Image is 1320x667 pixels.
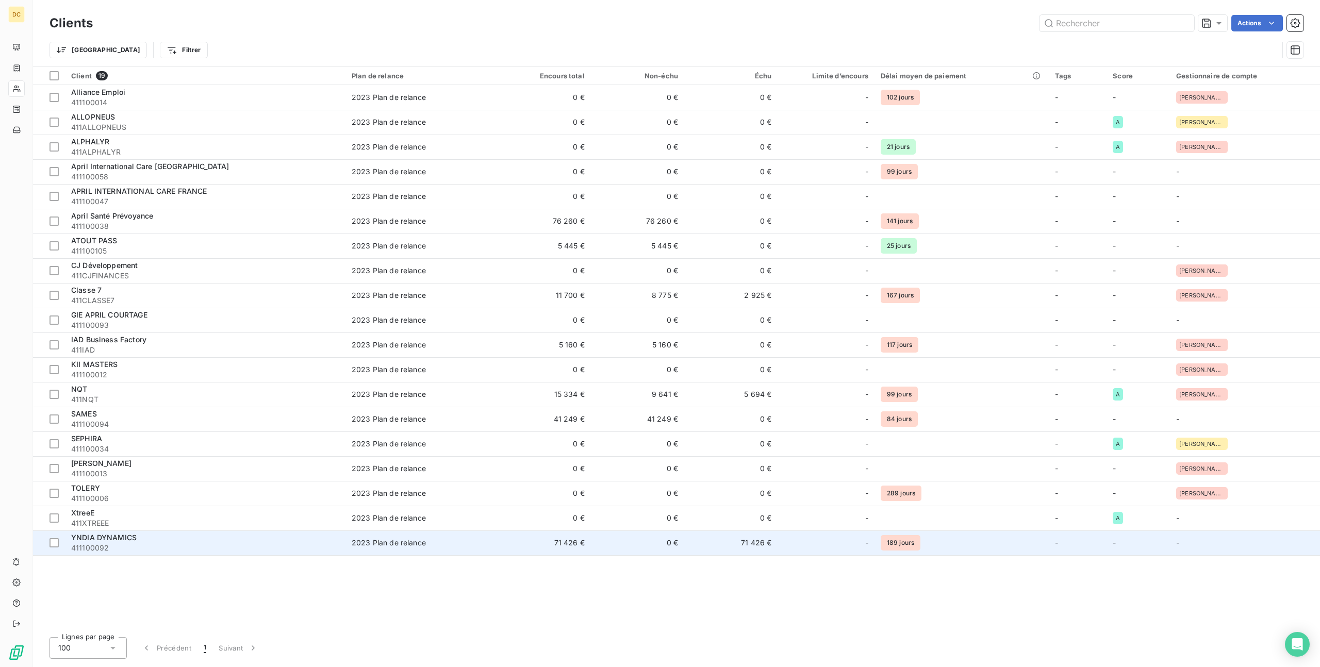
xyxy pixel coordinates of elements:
[1113,340,1116,349] span: -
[1176,192,1179,201] span: -
[71,419,339,429] span: 411100094
[1113,216,1116,225] span: -
[71,320,339,330] span: 411100093
[1176,241,1179,250] span: -
[865,439,868,449] span: -
[1176,414,1179,423] span: -
[684,357,778,382] td: 0 €
[497,135,590,159] td: 0 €
[352,191,426,202] div: 2023 Plan de relance
[71,236,118,245] span: ATOUT PASS
[865,92,868,103] span: -
[1113,489,1116,497] span: -
[865,241,868,251] span: -
[71,261,138,270] span: CJ Développement
[352,72,491,80] div: Plan de relance
[881,387,918,402] span: 99 jours
[71,543,339,553] span: 411100092
[497,159,590,184] td: 0 €
[71,493,339,504] span: 411100006
[881,486,921,501] span: 289 jours
[591,332,684,357] td: 5 160 €
[352,265,426,276] div: 2023 Plan de relance
[71,295,339,306] span: 411CLASSE7
[352,216,426,226] div: 2023 Plan de relance
[684,506,778,530] td: 0 €
[1179,268,1225,274] span: [PERSON_NAME]
[881,90,920,105] span: 102 jours
[591,209,684,234] td: 76 260 €
[865,117,868,127] span: -
[591,110,684,135] td: 0 €
[865,290,868,301] span: -
[1179,342,1225,348] span: [PERSON_NAME]
[1055,192,1058,201] span: -
[1231,15,1283,31] button: Actions
[71,310,147,319] span: GIE APRIL COURTAGE
[865,315,868,325] span: -
[497,184,590,209] td: 0 €
[352,414,426,424] div: 2023 Plan de relance
[684,481,778,506] td: 0 €
[49,42,147,58] button: [GEOGRAPHIC_DATA]
[71,533,137,542] span: YNDIA DYNAMICS
[497,407,590,431] td: 41 249 €
[497,530,590,555] td: 71 426 €
[1179,391,1225,397] span: [PERSON_NAME]
[352,117,426,127] div: 2023 Plan de relance
[497,332,590,357] td: 5 160 €
[591,456,684,481] td: 0 €
[865,364,868,375] span: -
[1179,292,1225,298] span: [PERSON_NAME]
[1055,513,1058,522] span: -
[684,184,778,209] td: 0 €
[1116,391,1120,397] span: A
[684,85,778,110] td: 0 €
[865,216,868,226] span: -
[71,196,339,207] span: 411100047
[71,187,207,195] span: APRIL INTERNATIONAL CARE FRANCE
[71,97,339,108] span: 411100014
[865,463,868,474] span: -
[865,513,868,523] span: -
[352,389,426,399] div: 2023 Plan de relance
[352,538,426,548] div: 2023 Plan de relance
[352,513,426,523] div: 2023 Plan de relance
[1179,119,1225,125] span: [PERSON_NAME]
[1055,266,1058,275] span: -
[865,265,868,276] span: -
[684,530,778,555] td: 71 426 €
[352,92,426,103] div: 2023 Plan de relance
[197,637,212,659] button: 1
[865,340,868,350] span: -
[1113,291,1116,299] span: -
[1176,167,1179,176] span: -
[591,135,684,159] td: 0 €
[591,283,684,308] td: 8 775 €
[1055,315,1058,324] span: -
[352,142,426,152] div: 2023 Plan de relance
[497,506,590,530] td: 0 €
[591,481,684,506] td: 0 €
[591,184,684,209] td: 0 €
[1176,513,1179,522] span: -
[881,164,918,179] span: 99 jours
[865,538,868,548] span: -
[597,72,678,80] div: Non-échu
[1039,15,1194,31] input: Rechercher
[497,209,590,234] td: 76 260 €
[684,308,778,332] td: 0 €
[352,315,426,325] div: 2023 Plan de relance
[503,72,584,80] div: Encours total
[591,382,684,407] td: 9 641 €
[1179,94,1225,101] span: [PERSON_NAME]
[71,370,339,380] span: 411100012
[684,209,778,234] td: 0 €
[71,112,115,121] span: ALLOPNEUS
[1113,93,1116,102] span: -
[71,459,131,468] span: [PERSON_NAME]
[865,488,868,498] span: -
[1055,72,1101,80] div: Tags
[881,288,920,303] span: 167 jours
[352,439,426,449] div: 2023 Plan de relance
